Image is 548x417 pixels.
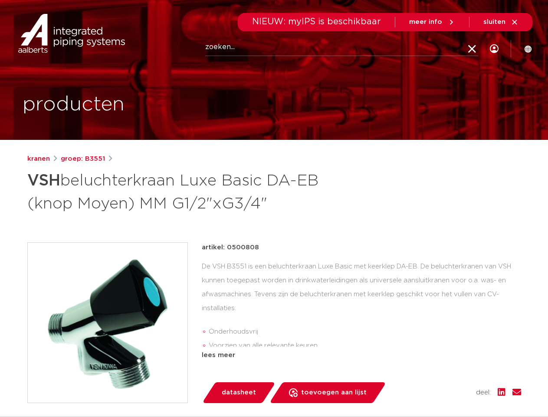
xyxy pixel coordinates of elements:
span: sluiten [483,19,505,25]
input: zoeken... [205,39,478,56]
a: meer info [409,18,455,26]
a: kranen [27,154,50,164]
span: datasheet [222,386,256,400]
li: Voorzien van alle relevante keuren [209,339,521,353]
img: Product Image for VSH beluchterkraan Luxe Basic DA-EB (knop Moyen) MM G1/2"xG3/4" [28,243,187,403]
span: meer info [409,19,442,25]
span: NIEUW: myIPS is beschikbaar [252,17,381,26]
div: De VSH B3551 is een beluchterkraan Luxe Basic met keerklep DA-EB. De beluchterkranen van VSH kunn... [202,260,521,347]
li: Onderhoudsvrij [209,325,521,339]
strong: VSH [27,173,60,189]
a: groep: B3551 [61,154,105,164]
div: lees meer [202,350,521,361]
a: datasheet [202,382,276,403]
span: deel: [476,387,491,398]
span: toevoegen aan lijst [301,386,367,400]
p: artikel: 0500808 [202,242,259,253]
a: sluiten [483,18,518,26]
h1: beluchterkraan Luxe Basic DA-EB (knop Moyen) MM G1/2"xG3/4" [27,168,353,215]
h1: producten [23,91,125,119]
